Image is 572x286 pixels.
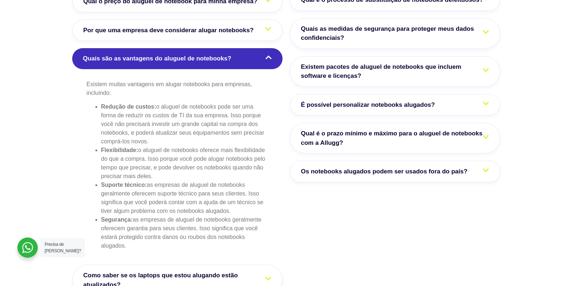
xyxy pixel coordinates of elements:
[441,193,572,286] div: Widget de chat
[101,102,268,146] li: o aluguel de notebooks pode ser uma forma de reduzir os custos de TI da sua empresa. Isso porque ...
[101,215,268,250] li: as empresas de aluguel de notebooks geralmente oferecem garantia para seus clientes. Isso signifi...
[290,94,500,116] a: É possível personalizar notebooks alugados?
[290,56,500,87] a: Existem pacotes de aluguel de notebooks que incluem software e licenças?
[290,123,500,153] a: Qual é o prazo mínimo e máximo para o aluguel de notebooks com a Allugg?
[101,182,147,188] strong: Suporte técnico:
[101,216,133,223] strong: Segurança:
[301,24,489,43] span: Quais as medidas de segurança para proteger meus dados confidenciais?
[83,54,235,63] span: Quais são as vantagens do aluguel de notebooks?
[441,193,572,286] iframe: Chat Widget
[290,18,500,49] a: Quais as medidas de segurança para proteger meus dados confidenciais?
[101,146,268,181] li: o aluguel de notebooks oferece mais flexibilidade do que a compra. Isso porque você pode alugar n...
[301,167,471,176] span: Os notebooks alugados podem ser usados fora do país?
[72,20,283,41] a: Por que uma empresa deve considerar alugar notebooks?
[101,147,138,153] strong: Flexibilidade:
[83,26,258,35] span: Por que uma empresa deve considerar alugar notebooks?
[290,161,500,182] a: Os notebooks alugados podem ser usados fora do país?
[45,242,81,253] span: Precisa de [PERSON_NAME]?
[72,48,283,69] a: Quais são as vantagens do aluguel de notebooks?
[301,129,489,147] span: Qual é o prazo mínimo e máximo para o aluguel de notebooks com a Allugg?
[301,100,439,110] span: É possível personalizar notebooks alugados?
[87,80,268,97] p: Existem muitas vantagens em alugar notebooks para empresas, incluindo:
[101,181,268,215] li: as empresas de aluguel de notebooks geralmente oferecem suporte técnico para seus clientes. Isso ...
[301,62,489,81] span: Existem pacotes de aluguel de notebooks que incluem software e licenças?
[101,104,156,110] strong: Redução de custos:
